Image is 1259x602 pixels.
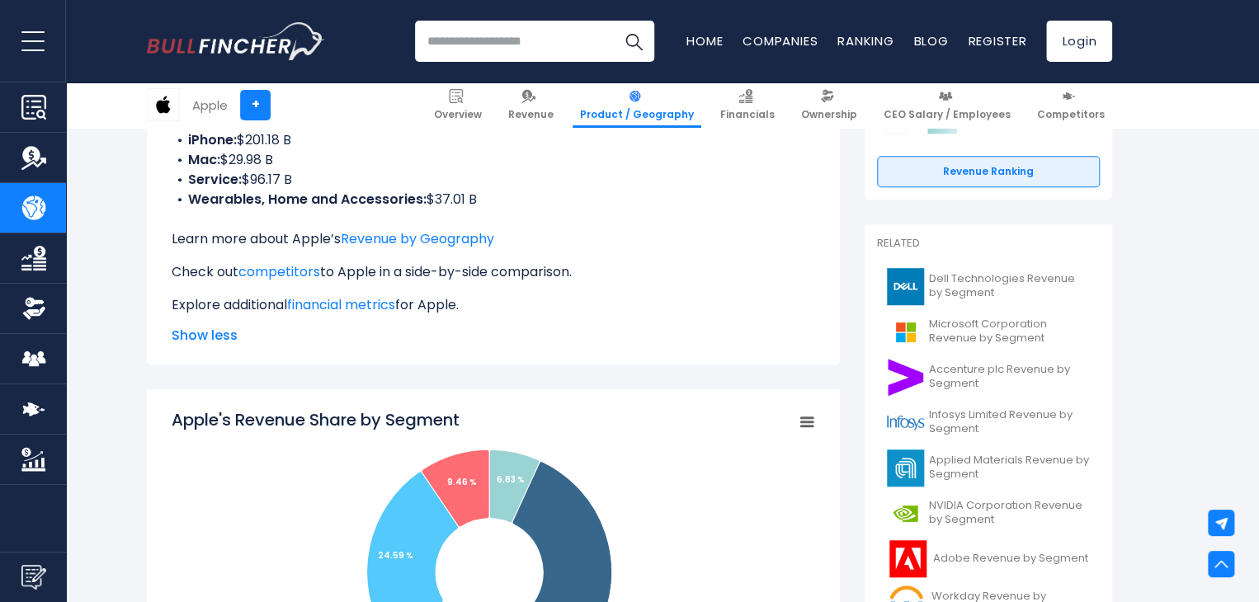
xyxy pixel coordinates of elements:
[794,82,865,128] a: Ownership
[192,96,228,115] div: Apple
[188,150,220,169] b: Mac:
[877,156,1100,187] a: Revenue Ranking
[720,108,775,121] span: Financials
[877,491,1100,536] a: NVIDIA Corporation Revenue by Segment
[929,272,1090,300] span: Dell Technologies Revenue by Segment
[188,170,242,189] b: Service:
[573,82,701,128] a: Product / Geography
[933,552,1088,566] span: Adobe Revenue by Segment
[238,262,320,281] a: competitors
[913,32,948,49] a: Blog
[877,264,1100,309] a: Dell Technologies Revenue by Segment
[147,22,324,60] a: Go to homepage
[240,90,271,120] a: +
[801,108,857,121] span: Ownership
[497,473,525,486] tspan: 6.83 %
[580,108,694,121] span: Product / Geography
[172,190,815,209] li: $37.01 B
[929,363,1090,391] span: Accenture plc Revenue by Segment
[877,400,1100,445] a: Infosys Limited Revenue by Segment
[713,82,782,128] a: Financials
[877,536,1100,581] a: Adobe Revenue by Segment
[501,82,561,128] a: Revenue
[887,404,924,441] img: INFY logo
[887,313,924,350] img: MSFT logo
[877,445,1100,491] a: Applied Materials Revenue by Segment
[887,495,924,532] img: NVDA logo
[837,32,894,49] a: Ranking
[287,295,395,314] a: financial metrics
[929,317,1090,346] span: Microsoft Corporation Revenue by Segment
[147,22,325,60] img: Bullfincher logo
[887,449,924,487] img: AMAT logo
[172,326,815,346] span: Show less
[148,89,179,120] img: AAPL logo
[613,21,654,62] button: Search
[929,408,1090,436] span: Infosys Limited Revenue by Segment
[884,108,1011,121] span: CEO Salary / Employees
[172,408,460,431] tspan: Apple's Revenue Share by Segment
[172,295,815,315] p: Explore additional for Apple.
[447,476,477,488] tspan: 9.46 %
[887,359,924,396] img: ACN logo
[172,150,815,170] li: $29.98 B
[887,540,928,577] img: ADBE logo
[876,82,1018,128] a: CEO Salary / Employees
[172,262,815,282] p: Check out to Apple in a side-by-side comparison.
[188,130,237,149] b: iPhone:
[341,229,494,248] a: Revenue by Geography
[1037,108,1105,121] span: Competitors
[929,499,1090,527] span: NVIDIA Corporation Revenue by Segment
[1046,21,1112,62] a: Login
[743,32,818,49] a: Companies
[968,32,1026,49] a: Register
[188,190,427,209] b: Wearables, Home and Accessories:
[887,268,924,305] img: DELL logo
[21,296,46,321] img: Ownership
[378,549,413,562] tspan: 24.59 %
[172,170,815,190] li: $96.17 B
[877,309,1100,355] a: Microsoft Corporation Revenue by Segment
[877,355,1100,400] a: Accenture plc Revenue by Segment
[434,108,482,121] span: Overview
[929,454,1090,482] span: Applied Materials Revenue by Segment
[877,237,1100,251] p: Related
[427,82,489,128] a: Overview
[172,229,815,249] p: Learn more about Apple’s
[1030,82,1112,128] a: Competitors
[508,108,554,121] span: Revenue
[172,130,815,150] li: $201.18 B
[686,32,723,49] a: Home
